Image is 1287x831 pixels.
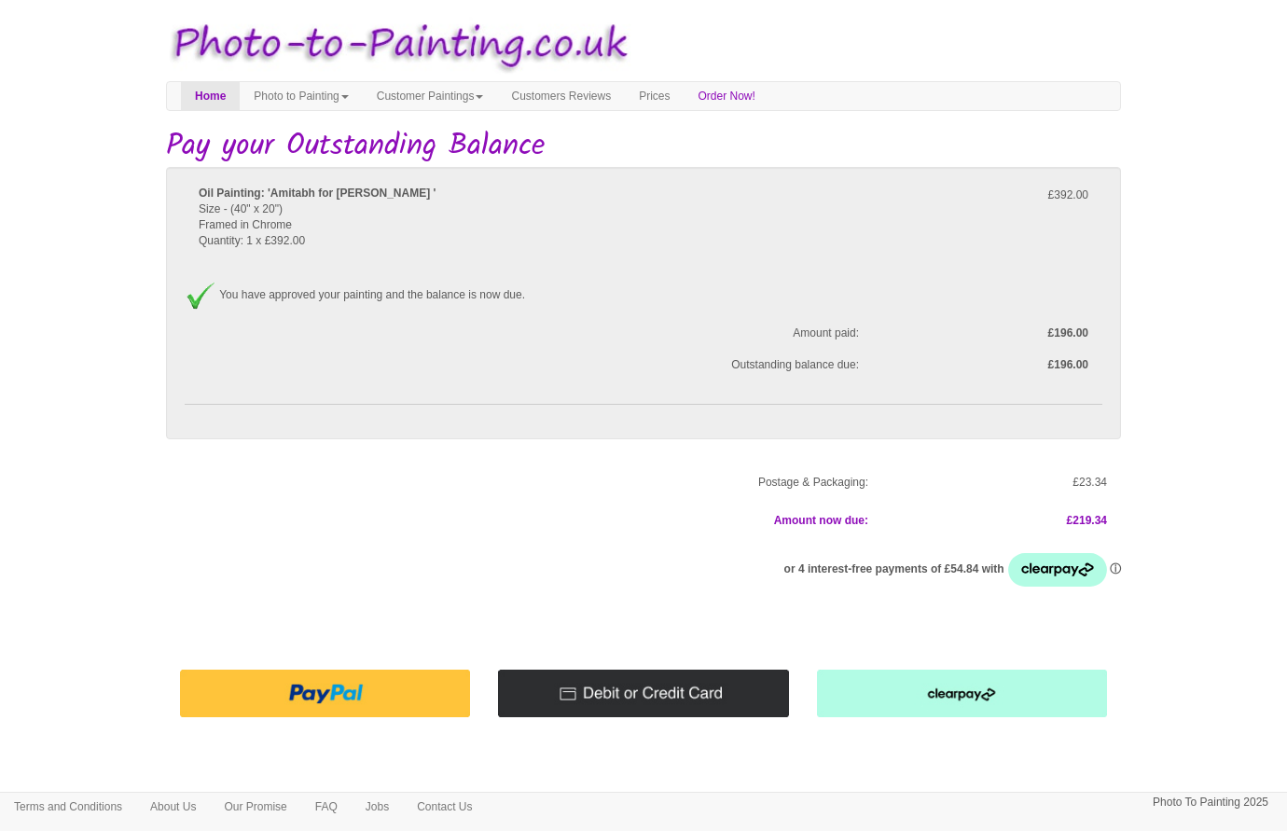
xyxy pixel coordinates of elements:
[363,82,498,110] a: Customer Paintings
[497,82,625,110] a: Customers Reviews
[301,793,352,821] a: FAQ
[685,82,769,110] a: Order Now!
[157,9,634,81] img: Photo to Painting
[896,511,1107,531] p: £219.34
[180,670,470,717] img: Pay with PayPal
[181,82,240,110] a: Home
[1110,562,1121,575] a: Information - Opens a dialog
[199,187,436,200] b: Oil Painting: 'Amitabh for [PERSON_NAME] '
[498,670,788,717] img: Pay with Credit/Debit card
[887,186,1088,205] p: £392.00
[185,325,873,373] span: Amount paid: Outstanding balance due:
[219,288,525,301] span: You have approved your painting and the balance is now due.
[1153,793,1268,812] p: Photo To Painting 2025
[185,282,216,310] img: Approved
[210,793,300,821] a: Our Promise
[873,325,1102,373] label: £196.00 £196.00
[180,473,868,492] p: Postage & Packaging:
[896,473,1107,492] p: £23.34
[352,793,403,821] a: Jobs
[240,82,362,110] a: Photo to Painting
[817,670,1107,717] img: Pay with clearpay
[625,82,684,110] a: Prices
[403,793,486,821] a: Contact Us
[136,793,210,821] a: About Us
[166,130,1121,162] h1: Pay your Outstanding Balance
[185,186,873,266] div: Size - (40" x 20") Framed in Chrome Quantity: 1 x £392.00
[784,562,1007,575] span: or 4 interest-free payments of £54.84 with
[180,511,868,531] p: Amount now due:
